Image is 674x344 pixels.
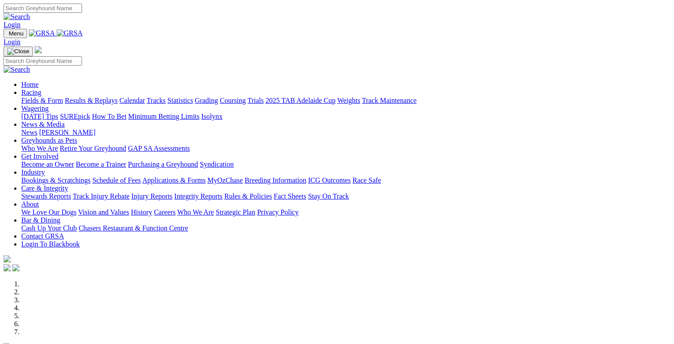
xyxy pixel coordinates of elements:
[119,97,145,104] a: Calendar
[4,56,82,66] input: Search
[21,184,68,192] a: Care & Integrity
[224,192,272,200] a: Rules & Policies
[274,192,306,200] a: Fact Sheets
[9,30,23,37] span: Menu
[4,47,33,56] button: Toggle navigation
[257,208,299,216] a: Privacy Policy
[29,29,55,37] img: GRSA
[245,176,306,184] a: Breeding Information
[201,113,222,120] a: Isolynx
[4,13,30,21] img: Search
[200,160,234,168] a: Syndication
[73,192,129,200] a: Track Injury Rebate
[128,145,190,152] a: GAP SA Assessments
[142,176,206,184] a: Applications & Forms
[195,97,218,104] a: Grading
[21,224,77,232] a: Cash Up Your Club
[4,255,11,262] img: logo-grsa-white.png
[128,160,198,168] a: Purchasing a Greyhound
[147,97,166,104] a: Tracks
[21,152,58,160] a: Get Involved
[12,264,19,271] img: twitter.svg
[60,145,126,152] a: Retire Your Greyhound
[21,113,58,120] a: [DATE] Tips
[216,208,255,216] a: Strategic Plan
[92,113,127,120] a: How To Bet
[21,232,64,240] a: Contact GRSA
[21,224,670,232] div: Bar & Dining
[131,192,172,200] a: Injury Reports
[78,208,129,216] a: Vision and Values
[154,208,175,216] a: Careers
[92,176,140,184] a: Schedule of Fees
[21,208,670,216] div: About
[21,176,90,184] a: Bookings & Scratchings
[21,97,670,105] div: Racing
[174,192,222,200] a: Integrity Reports
[7,48,29,55] img: Close
[21,192,71,200] a: Stewards Reports
[128,113,199,120] a: Minimum Betting Limits
[4,66,30,74] img: Search
[21,97,63,104] a: Fields & Form
[247,97,264,104] a: Trials
[362,97,417,104] a: Track Maintenance
[220,97,246,104] a: Coursing
[265,97,335,104] a: 2025 TAB Adelaide Cup
[308,192,349,200] a: Stay On Track
[177,208,214,216] a: Who We Are
[60,113,90,120] a: SUREpick
[21,200,39,208] a: About
[4,29,27,38] button: Toggle navigation
[21,145,58,152] a: Who We Are
[78,224,188,232] a: Chasers Restaurant & Function Centre
[352,176,381,184] a: Race Safe
[21,129,670,137] div: News & Media
[21,192,670,200] div: Care & Integrity
[21,168,45,176] a: Industry
[308,176,351,184] a: ICG Outcomes
[4,38,20,46] a: Login
[39,129,95,136] a: [PERSON_NAME]
[21,240,80,248] a: Login To Blackbook
[131,208,152,216] a: History
[21,145,670,152] div: Greyhounds as Pets
[207,176,243,184] a: MyOzChase
[57,29,83,37] img: GRSA
[21,160,670,168] div: Get Involved
[65,97,117,104] a: Results & Replays
[4,21,20,28] a: Login
[21,216,60,224] a: Bar & Dining
[35,46,42,53] img: logo-grsa-white.png
[21,89,41,96] a: Racing
[4,264,11,271] img: facebook.svg
[21,129,37,136] a: News
[4,4,82,13] input: Search
[76,160,126,168] a: Become a Trainer
[21,176,670,184] div: Industry
[168,97,193,104] a: Statistics
[21,81,39,88] a: Home
[21,137,77,144] a: Greyhounds as Pets
[337,97,360,104] a: Weights
[21,208,76,216] a: We Love Our Dogs
[21,113,670,121] div: Wagering
[21,160,74,168] a: Become an Owner
[21,105,49,112] a: Wagering
[21,121,65,128] a: News & Media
